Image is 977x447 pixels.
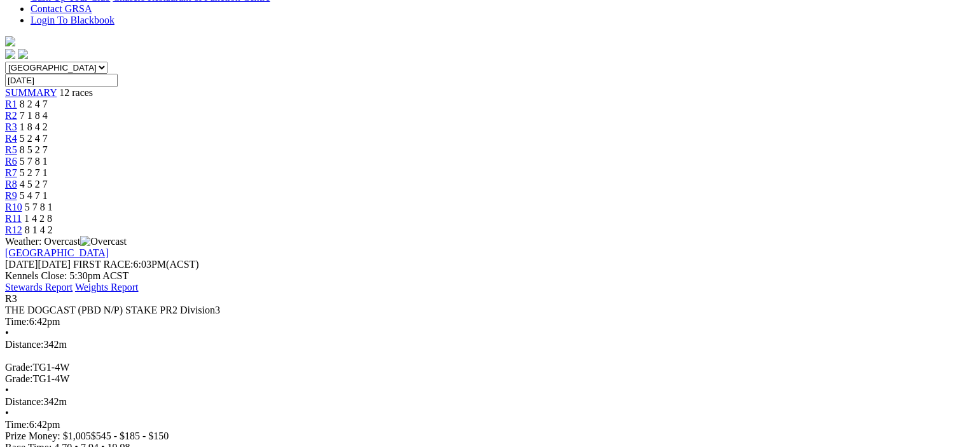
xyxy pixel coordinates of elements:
a: Weights Report [75,282,139,292]
a: R10 [5,202,22,212]
a: R12 [5,224,22,235]
img: logo-grsa-white.png [5,36,15,46]
span: 8 5 2 7 [20,144,48,155]
span: Distance: [5,339,43,350]
img: facebook.svg [5,49,15,59]
a: R3 [5,121,17,132]
span: 8 2 4 7 [20,99,48,109]
div: Kennels Close: 5:30pm ACST [5,270,962,282]
span: 5 2 7 1 [20,167,48,178]
img: Overcast [80,236,127,247]
span: [DATE] [5,259,71,270]
span: 6:03PM(ACST) [73,259,199,270]
span: 1 8 4 2 [20,121,48,132]
span: Time: [5,316,29,327]
span: 5 4 7 1 [20,190,48,201]
a: R7 [5,167,17,178]
span: • [5,385,9,395]
span: Grade: [5,362,33,373]
span: 5 2 4 7 [20,133,48,144]
a: R2 [5,110,17,121]
div: TG1-4W [5,373,962,385]
span: • [5,408,9,418]
span: [DATE] [5,259,38,270]
a: R5 [5,144,17,155]
a: Login To Blackbook [31,15,114,25]
a: R9 [5,190,17,201]
span: 1 4 2 8 [24,213,52,224]
div: 6:42pm [5,419,962,430]
a: Stewards Report [5,282,73,292]
span: 4 5 2 7 [20,179,48,189]
span: 12 races [59,87,93,98]
a: R8 [5,179,17,189]
span: Distance: [5,396,43,407]
a: SUMMARY [5,87,57,98]
span: Time: [5,419,29,430]
span: Weather: Overcast [5,236,127,247]
div: 342m [5,339,962,350]
span: Grade: [5,373,33,384]
div: TG1-4W [5,362,962,373]
a: Contact GRSA [31,3,92,14]
span: • [5,327,9,338]
a: [GEOGRAPHIC_DATA] [5,247,109,258]
div: 342m [5,396,962,408]
input: Select date [5,74,118,87]
div: 6:42pm [5,316,962,327]
span: FIRST RACE: [73,259,133,270]
div: Prize Money: $1,005 [5,430,962,442]
a: R6 [5,156,17,167]
span: 5 7 8 1 [25,202,53,212]
a: R11 [5,213,22,224]
span: 5 7 8 1 [20,156,48,167]
a: R1 [5,99,17,109]
span: $545 - $185 - $150 [91,430,169,441]
span: R3 [5,293,17,304]
a: R4 [5,133,17,144]
img: twitter.svg [18,49,28,59]
span: 8 1 4 2 [25,224,53,235]
span: 7 1 8 4 [20,110,48,121]
div: THE DOGCAST (PBD N/P) STAKE PR2 Division3 [5,305,962,316]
